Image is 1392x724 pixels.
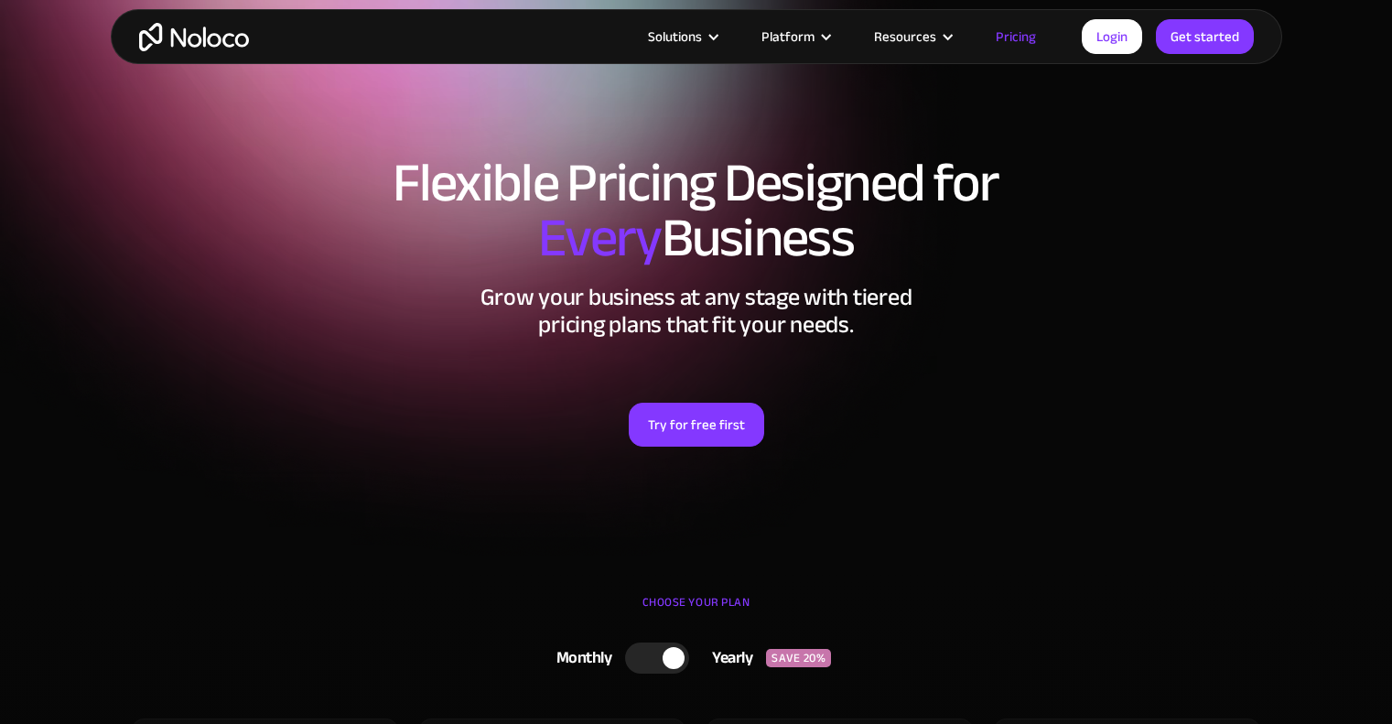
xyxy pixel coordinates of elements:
div: SAVE 20% [766,649,831,667]
div: Solutions [625,25,739,49]
span: Every [538,187,662,289]
a: Pricing [973,25,1059,49]
div: CHOOSE YOUR PLAN [129,589,1264,634]
h2: Grow your business at any stage with tiered pricing plans that fit your needs. [129,284,1264,339]
div: Resources [851,25,973,49]
a: Login [1082,19,1142,54]
div: Platform [739,25,851,49]
div: Solutions [648,25,702,49]
h1: Flexible Pricing Designed for Business [129,156,1264,265]
div: Yearly [689,644,766,672]
div: Resources [874,25,936,49]
div: Platform [761,25,815,49]
a: home [139,23,249,51]
a: Try for free first [629,403,764,447]
a: Get started [1156,19,1254,54]
div: Monthly [534,644,626,672]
